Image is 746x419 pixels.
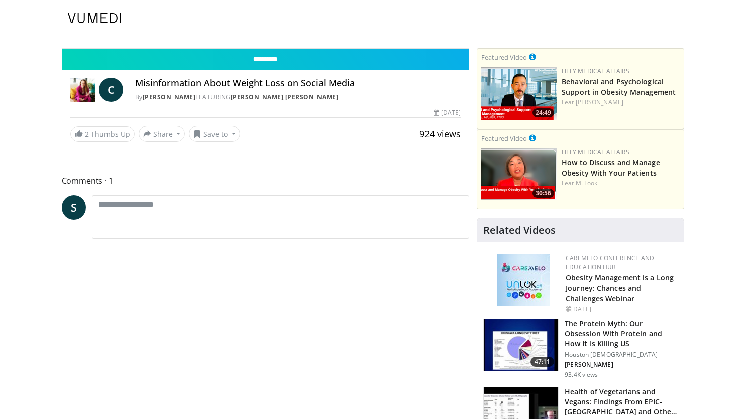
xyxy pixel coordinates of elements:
img: c98a6a29-1ea0-4bd5-8cf5-4d1e188984a7.png.150x105_q85_crop-smart_upscale.png [481,148,557,200]
h4: Related Videos [483,224,556,236]
a: 47:11 The Protein Myth: Our Obsession With Protein and How It Is Killing US Houston [DEMOGRAPHIC_... [483,319,678,379]
h4: Misinformation About Weight Loss on Social Media [135,78,461,89]
h3: The Protein Myth: Our Obsession With Protein and How It Is Killing US [565,319,678,349]
div: [DATE] [434,108,461,117]
h3: Health of Vegetarians and Vegans: Findings From EPIC-Oxford and Other Studies in the UK [565,387,678,417]
div: By FEATURING , [135,93,461,102]
a: [PERSON_NAME] [231,93,284,101]
a: How to Discuss and Manage Obesity With Your Patients [562,158,660,178]
span: 2 [85,129,89,139]
p: Houston [DEMOGRAPHIC_DATA] [565,351,678,359]
img: ba3304f6-7838-4e41-9c0f-2e31ebde6754.png.150x105_q85_crop-smart_upscale.png [481,67,557,120]
span: 24:49 [532,108,554,117]
a: This is paid for by Lilly Medical Affairs [529,132,536,143]
span: 47:11 [530,357,555,367]
small: Featured Video [481,53,527,62]
button: Share [139,126,185,142]
p: 93.4K views [565,371,598,379]
div: Feat. [562,98,680,107]
a: 24:49 [481,67,557,120]
a: Obesity Management is a Long Journey: Chances and Challenges Webinar [566,273,674,303]
span: 924 views [419,128,461,140]
a: C [99,78,123,102]
a: Lilly Medical Affairs [562,148,629,156]
div: Feat. [562,179,680,188]
a: [PERSON_NAME] [576,98,623,107]
button: Save to [189,126,240,142]
a: 30:56 [481,148,557,200]
img: VuMedi Logo [68,13,121,23]
a: [PERSON_NAME] [143,93,196,101]
div: [DATE] [566,305,676,314]
a: S [62,195,86,220]
a: 2 Thumbs Up [70,126,135,142]
a: M. Look [576,179,598,187]
p: Garth Davis [565,361,678,369]
img: 45df64a9-a6de-482c-8a90-ada250f7980c.png.150x105_q85_autocrop_double_scale_upscale_version-0.2.jpg [497,254,550,306]
a: CaReMeLO Conference and Education Hub [566,254,654,271]
a: Lilly Medical Affairs [562,67,629,75]
a: [PERSON_NAME] [285,93,339,101]
span: 30:56 [532,189,554,198]
img: b7b8b05e-5021-418b-a89a-60a270e7cf82.150x105_q85_crop-smart_upscale.jpg [484,319,558,371]
a: This is paid for by Lilly Medical Affairs [529,51,536,62]
a: Behavioral and Psychological Support in Obesity Management [562,77,676,97]
span: Comments 1 [62,174,470,187]
small: Featured Video [481,134,527,143]
img: Dr. Carolynn Francavilla [70,78,95,102]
